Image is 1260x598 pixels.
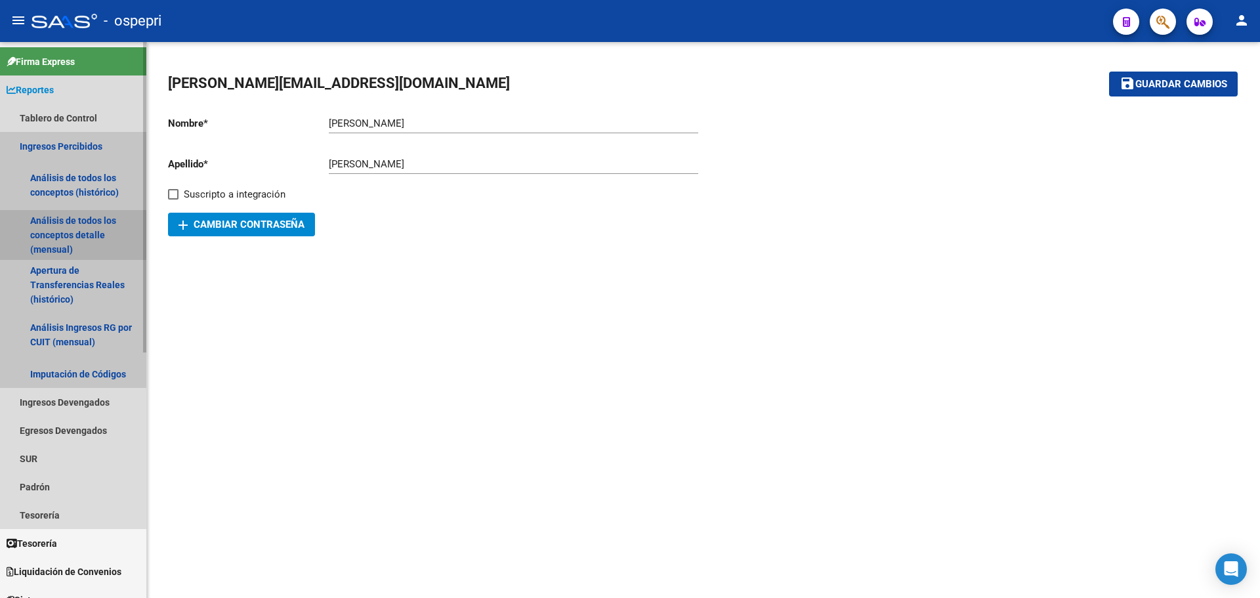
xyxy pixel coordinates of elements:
span: Cambiar Contraseña [178,219,304,230]
button: Guardar cambios [1109,72,1238,96]
button: Cambiar Contraseña [168,213,315,236]
span: Guardar cambios [1135,79,1227,91]
p: Apellido [168,157,329,171]
mat-icon: person [1234,12,1249,28]
mat-icon: save [1120,75,1135,91]
div: Open Intercom Messenger [1215,553,1247,585]
span: Firma Express [7,54,75,69]
span: [PERSON_NAME][EMAIL_ADDRESS][DOMAIN_NAME] [168,75,510,91]
mat-icon: menu [10,12,26,28]
mat-icon: add [175,217,191,233]
p: Nombre [168,116,329,131]
span: - ospepri [104,7,161,35]
span: Suscripto a integración [184,186,285,202]
span: Liquidación de Convenios [7,565,121,579]
span: Reportes [7,83,54,97]
span: Tesorería [7,536,57,551]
